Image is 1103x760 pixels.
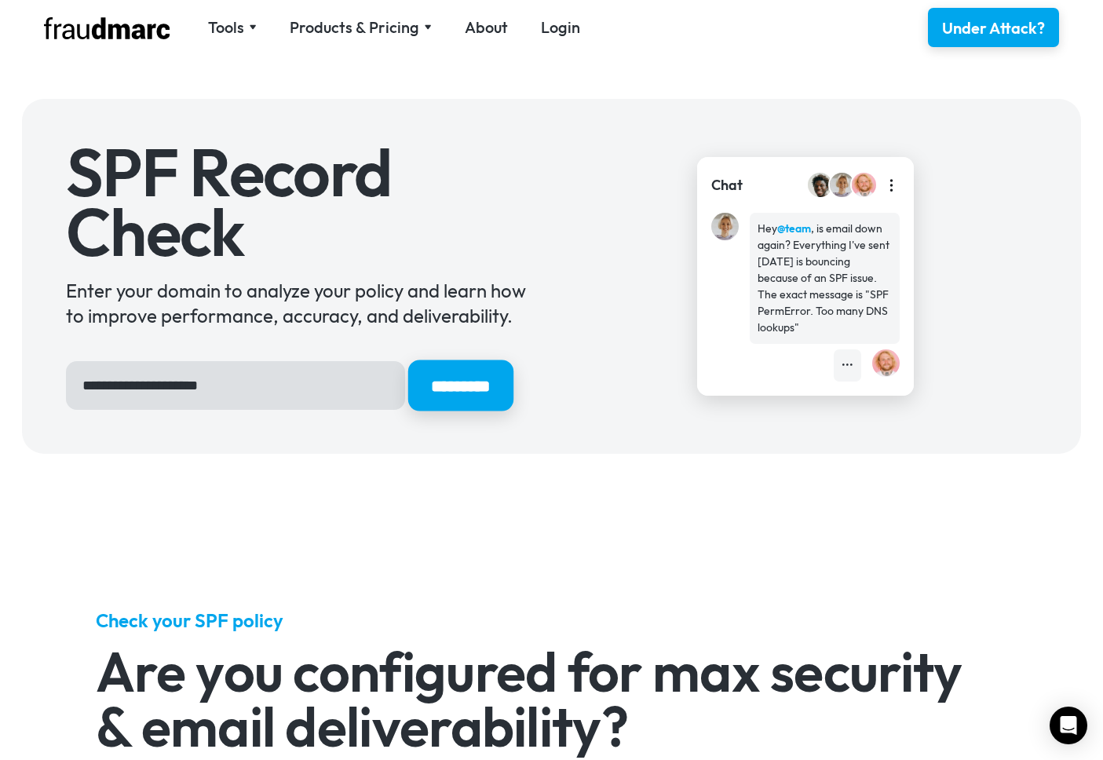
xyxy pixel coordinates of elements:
div: Under Attack? [942,17,1045,39]
h1: SPF Record Check [66,143,530,261]
div: Products & Pricing [290,16,432,38]
div: Hey , is email down again? Everything I've sent [DATE] is bouncing because of an SPF issue. The e... [758,221,892,336]
div: Enter your domain to analyze your policy and learn how to improve performance, accuracy, and deli... [66,278,530,328]
a: Login [541,16,580,38]
div: Tools [208,16,244,38]
a: Under Attack? [928,8,1059,47]
h2: Are you configured for max security & email deliverability? [96,644,1007,754]
div: ••• [842,357,853,374]
form: Hero Sign Up Form [66,361,530,410]
a: About [465,16,508,38]
div: Open Intercom Messenger [1050,707,1087,744]
div: Tools [208,16,257,38]
strong: @team [777,221,811,236]
div: Products & Pricing [290,16,419,38]
div: Chat [711,175,743,195]
h5: Check your SPF policy [96,608,1007,633]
